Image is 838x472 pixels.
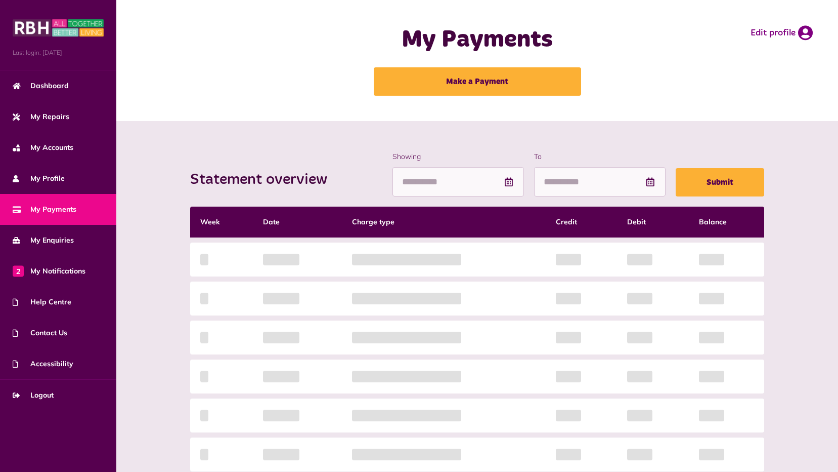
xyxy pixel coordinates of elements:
span: My Profile [13,173,65,184]
span: My Accounts [13,142,73,153]
span: My Payments [13,204,76,215]
span: 2 [13,265,24,277]
img: MyRBH [13,18,104,38]
span: Contact Us [13,328,67,338]
span: Accessibility [13,359,73,369]
span: Logout [13,390,54,401]
span: My Repairs [13,111,69,122]
h1: My Payments [307,25,648,55]
span: My Notifications [13,266,85,277]
span: Dashboard [13,81,69,91]
a: Make a Payment [374,67,581,96]
span: Help Centre [13,297,71,307]
span: Last login: [DATE] [13,48,104,57]
span: My Enquiries [13,235,74,246]
a: Edit profile [751,25,813,41]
